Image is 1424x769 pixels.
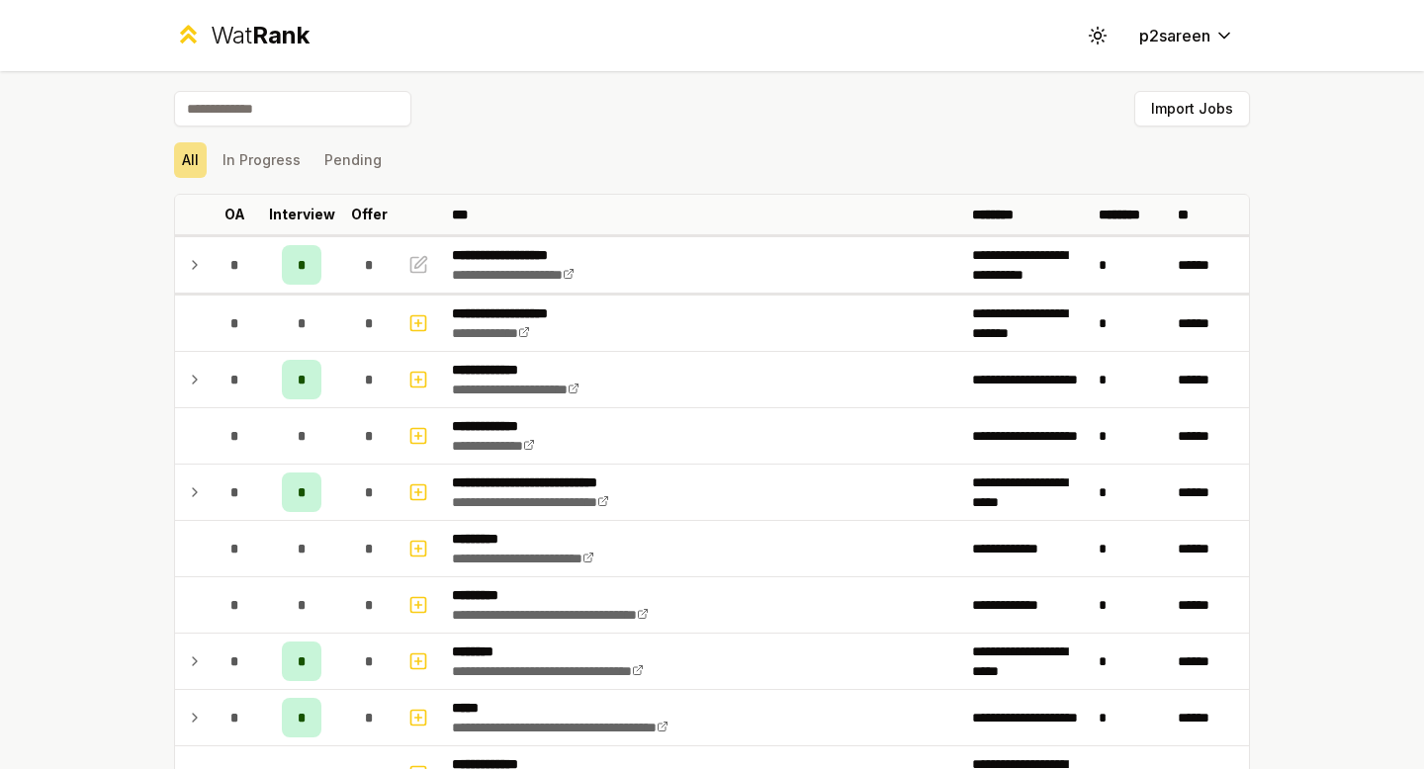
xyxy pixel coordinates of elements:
button: Pending [316,142,390,178]
button: p2sareen [1123,18,1250,53]
p: Interview [269,205,335,224]
button: Import Jobs [1134,91,1250,127]
span: p2sareen [1139,24,1210,47]
a: WatRank [174,20,310,51]
button: In Progress [215,142,309,178]
span: Rank [252,21,310,49]
div: Wat [211,20,310,51]
p: Offer [351,205,388,224]
button: All [174,142,207,178]
p: OA [224,205,245,224]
